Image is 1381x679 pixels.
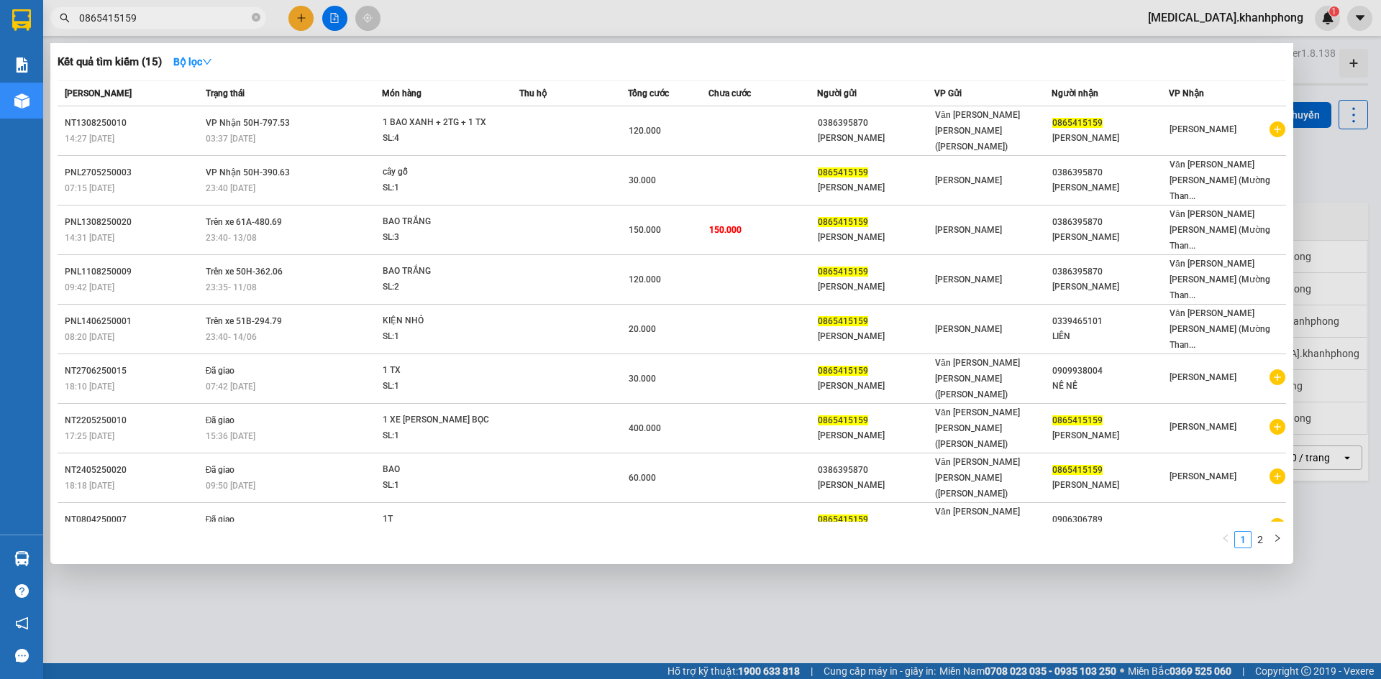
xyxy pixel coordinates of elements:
span: Người nhận [1052,88,1098,98]
li: 2 [1252,531,1269,548]
span: 07:42 [DATE] [206,382,255,392]
span: 18:18 [DATE] [65,481,114,491]
div: 0386395870 [1052,165,1168,180]
span: Văn [PERSON_NAME] [PERSON_NAME] (Mường Than... [1170,209,1270,251]
div: 0386395870 [1052,264,1168,280]
span: notification [15,616,29,630]
div: BAO [383,462,491,478]
li: 1 [1234,531,1252,548]
input: Tìm tên, số ĐT hoặc mã đơn [79,10,249,26]
span: Chưa cước [708,88,751,98]
span: 400.000 [629,423,661,433]
div: [PERSON_NAME] [818,180,934,195]
button: left [1217,531,1234,548]
span: message [15,649,29,662]
span: [PERSON_NAME] [935,225,1002,235]
span: left [1221,534,1230,542]
a: 1 [1235,532,1251,548]
img: warehouse-icon [14,551,29,566]
div: 1T [383,512,491,527]
span: 07:15 [DATE] [65,183,114,193]
div: SL: 1 [383,180,491,196]
span: Văn [PERSON_NAME] [PERSON_NAME] (Mường Than... [1170,308,1270,350]
div: PNL1308250020 [65,215,201,230]
img: warehouse-icon [14,93,29,108]
h3: Kết quả tìm kiếm ( 15 ) [58,55,162,70]
span: Trên xe 61A-480.69 [206,217,282,227]
span: 120.000 [629,126,661,136]
span: 14:31 [DATE] [65,233,114,243]
span: 18:10 [DATE] [65,382,114,392]
img: solution-icon [14,57,29,73]
div: PNL2705250003 [65,165,201,180]
span: 0865415159 [818,415,868,425]
div: SL: 4 [383,131,491,147]
span: right [1273,534,1282,542]
button: Bộ lọcdown [162,50,224,73]
span: 23:35 - 11/08 [206,282,257,292]
span: 14:27 [DATE] [65,134,114,144]
div: [PERSON_NAME] [818,131,934,146]
div: [PERSON_NAME] [818,280,934,295]
span: 17:25 [DATE] [65,431,114,441]
span: 0865415159 [818,267,868,277]
span: Thu hộ [519,88,547,98]
div: 0906306789 [1052,512,1168,527]
div: cây gỗ [383,165,491,180]
span: close-circle [252,11,260,25]
span: Đã giao [206,514,235,525]
span: search [60,13,70,23]
span: 09:42 [DATE] [65,282,114,292]
span: 30.000 [629,175,656,185]
div: 0386395870 [1052,215,1168,230]
span: Tổng cước [628,88,669,98]
span: 0865415159 [818,514,868,525]
span: Trên xe 50H-362.06 [206,267,283,277]
div: [PERSON_NAME] [818,230,934,245]
span: 09:50 [DATE] [206,481,255,491]
span: 0865415159 [818,217,868,227]
span: 150.000 [629,225,661,235]
div: 0339465101 [1052,314,1168,329]
span: 23:40 - 13/08 [206,233,257,243]
div: [PERSON_NAME] [818,329,934,344]
span: [PERSON_NAME] [935,274,1002,285]
span: Văn [PERSON_NAME] [PERSON_NAME] ([PERSON_NAME]) [935,110,1020,152]
span: Văn [PERSON_NAME] [PERSON_NAME] ([PERSON_NAME]) [935,457,1020,499]
div: 0386395870 [818,116,934,131]
div: LIÊN [1052,329,1168,344]
div: [PERSON_NAME] [1052,131,1168,146]
span: [PERSON_NAME] [1170,124,1236,134]
div: [PERSON_NAME] [818,478,934,493]
div: 0386395870 [818,463,934,478]
div: NT2205250010 [65,413,201,428]
div: [PERSON_NAME] [818,428,934,443]
span: 0865415159 [818,167,868,177]
div: SL: 1 [383,329,491,345]
span: 0865415159 [1052,118,1103,128]
span: plus-circle [1270,369,1285,385]
span: 15:36 [DATE] [206,431,255,441]
span: 150.000 [709,225,742,235]
span: 08:20 [DATE] [65,332,114,342]
strong: Bộ lọc [173,56,212,68]
div: SL: 2 [383,280,491,295]
div: PNL1406250001 [65,314,201,329]
span: VP Nhận [1169,88,1204,98]
span: Đã giao [206,415,235,425]
span: Đã giao [206,366,235,376]
div: NT2706250015 [65,364,201,379]
span: [PERSON_NAME] [65,88,132,98]
div: KIỆN NHỎ [383,313,491,329]
div: BAO TRẮNG [383,214,491,230]
img: logo-vxr [12,9,31,31]
span: [PERSON_NAME] [1170,422,1236,432]
div: SL: 1 [383,478,491,494]
div: 0909938004 [1052,364,1168,379]
span: [PERSON_NAME] [1170,471,1236,481]
div: [PERSON_NAME] [1052,280,1168,295]
div: NÊ NÊ [1052,379,1168,394]
span: 03:37 [DATE] [206,134,255,144]
div: [PERSON_NAME] [1052,428,1168,443]
a: 2 [1252,532,1268,548]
